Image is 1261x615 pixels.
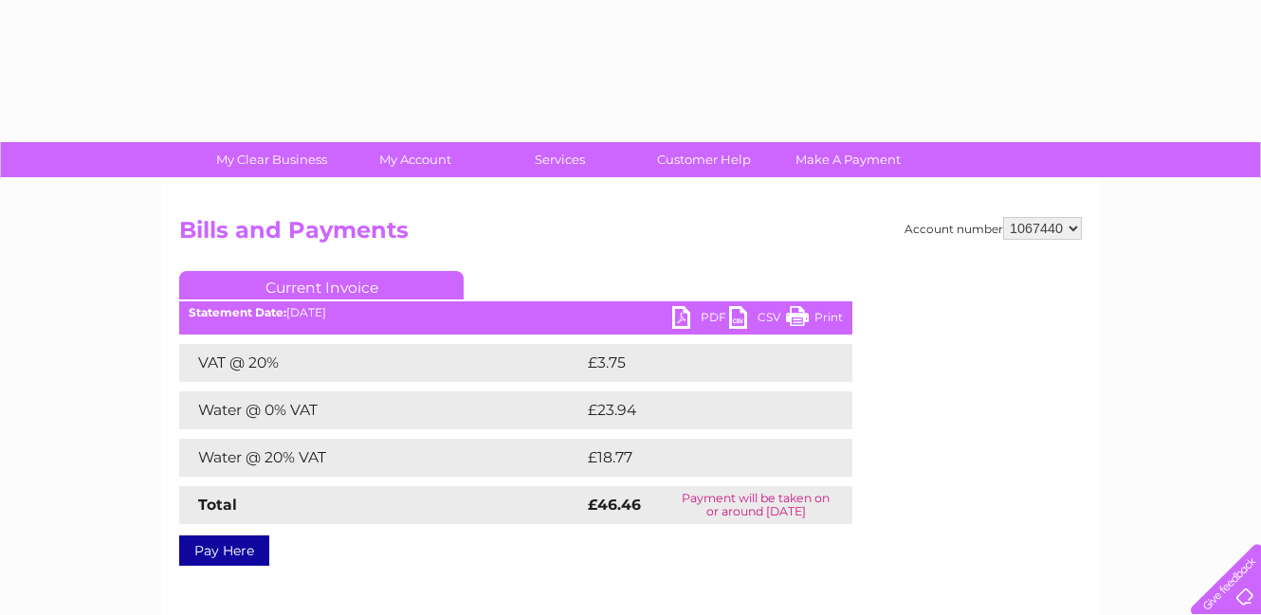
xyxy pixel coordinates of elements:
a: Print [786,306,843,334]
a: My Clear Business [193,142,350,177]
a: Make A Payment [770,142,926,177]
a: Current Invoice [179,271,464,299]
a: CSV [729,306,786,334]
a: Services [482,142,638,177]
a: Pay Here [179,535,269,566]
b: Statement Date: [189,305,286,319]
a: My Account [338,142,494,177]
div: [DATE] [179,306,852,319]
a: PDF [672,306,729,334]
a: Customer Help [626,142,782,177]
strong: Total [198,496,237,514]
strong: £46.46 [588,496,641,514]
td: Water @ 20% VAT [179,439,583,477]
div: Account number [905,217,1082,240]
td: £3.75 [583,344,808,382]
td: Payment will be taken on or around [DATE] [660,486,852,524]
td: £18.77 [583,439,813,477]
td: £23.94 [583,391,814,429]
td: VAT @ 20% [179,344,583,382]
td: Water @ 0% VAT [179,391,583,429]
h2: Bills and Payments [179,217,1082,253]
